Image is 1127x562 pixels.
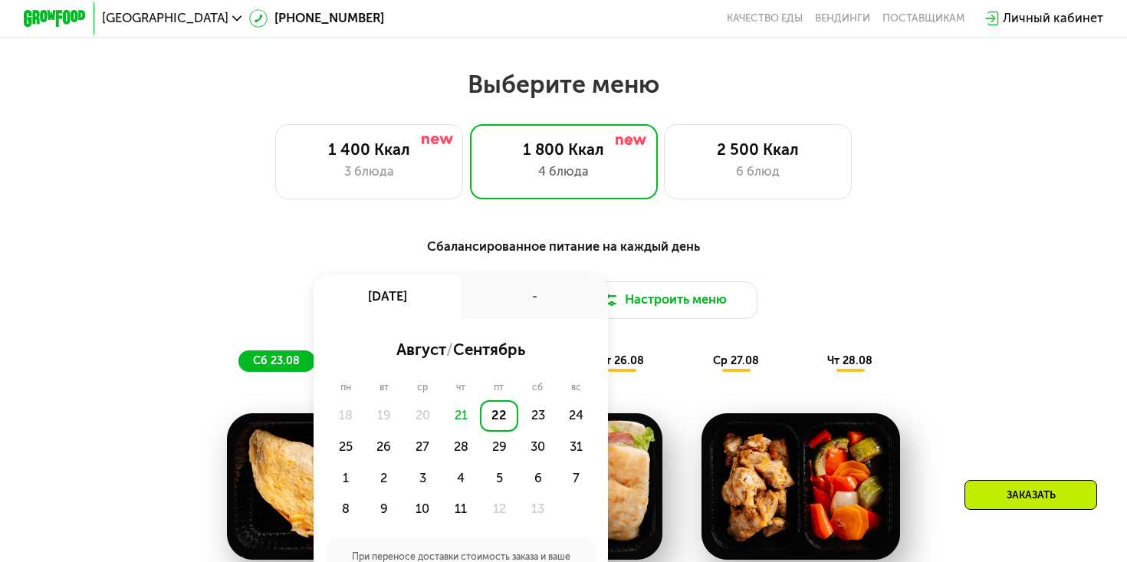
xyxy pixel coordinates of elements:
h2: Выберите меню [50,69,1076,100]
div: вт [366,381,403,393]
div: вс [557,381,596,393]
div: 19 [365,400,403,432]
div: Личный кабинет [1003,9,1103,28]
div: 13 [518,494,557,525]
div: 7 [557,462,596,494]
div: 9 [365,494,403,525]
div: 21 [442,400,480,432]
span: сентябрь [453,340,525,359]
div: 25 [327,432,365,463]
div: 27 [403,432,442,463]
div: ср [403,381,442,393]
div: сб [518,381,557,393]
div: 1 [327,462,365,494]
div: 12 [480,494,518,525]
div: 10 [403,494,442,525]
div: 30 [518,432,557,463]
div: 1 400 Ккал [292,140,447,159]
div: 3 [403,462,442,494]
span: сб 23.08 [253,354,300,367]
div: 29 [480,432,518,463]
span: август [396,340,446,359]
div: 23 [518,400,557,432]
span: / [446,340,453,359]
div: чт [442,381,480,393]
button: Настроить меню [570,281,757,319]
div: 20 [403,400,442,432]
div: Сбалансированное питание на каждый день [100,237,1027,256]
span: ср 27.08 [713,354,759,367]
a: Вендинги [815,12,870,25]
div: 28 [442,432,480,463]
div: 8 [327,494,365,525]
span: вт 26.08 [599,354,644,367]
div: Заказать [964,480,1097,510]
div: пт [480,381,518,393]
div: 5 [480,462,518,494]
div: 24 [557,400,596,432]
div: [DATE] [314,275,461,319]
div: 2 500 Ккал [680,140,835,159]
div: 2 [365,462,403,494]
div: 6 [518,462,557,494]
div: 4 блюда [486,163,641,182]
div: 4 [442,462,480,494]
a: [PHONE_NUMBER] [249,9,384,28]
div: 11 [442,494,480,525]
div: 3 блюда [292,163,447,182]
div: 31 [557,432,596,463]
div: 1 800 Ккал [486,140,641,159]
span: [GEOGRAPHIC_DATA] [102,12,228,25]
div: 26 [365,432,403,463]
div: пн [327,381,366,393]
a: Качество еды [727,12,803,25]
div: 22 [480,400,518,432]
div: 18 [327,400,365,432]
span: чт 28.08 [827,354,872,367]
div: - [461,275,608,319]
div: поставщикам [882,12,964,25]
div: 6 блюд [680,163,835,182]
